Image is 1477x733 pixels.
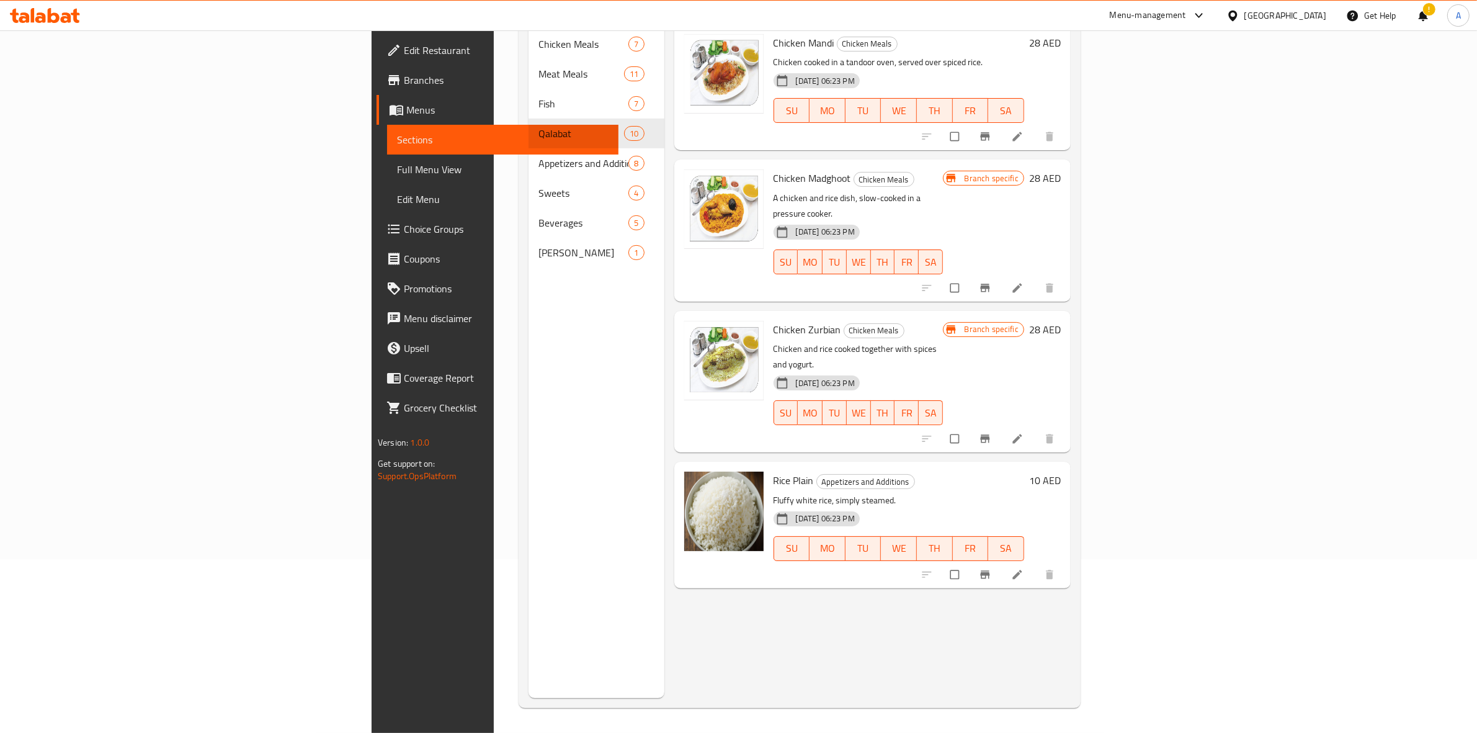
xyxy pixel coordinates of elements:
span: 11 [625,68,643,80]
span: WE [886,102,912,120]
a: Upsell [377,333,618,363]
img: Chicken Mandi [684,34,764,114]
span: TU [828,253,842,271]
div: Chicken Meals [837,37,898,52]
button: WE [881,98,917,123]
span: TU [828,404,842,422]
a: Edit menu item [1011,282,1026,294]
button: SU [774,400,798,425]
div: items [628,37,644,52]
button: Branch-specific-item [971,123,1001,150]
p: A chicken and rice dish, slow-cooked in a pressure cooker. [774,191,943,222]
div: Meat Meals11 [529,59,664,89]
div: Qalabat [538,126,624,141]
div: Menu-management [1110,8,1186,23]
div: [PERSON_NAME]1 [529,238,664,268]
button: TH [917,536,953,561]
button: TU [846,98,881,123]
span: FR [958,102,984,120]
span: FR [958,539,984,557]
button: FR [953,98,989,123]
span: SU [779,102,805,120]
div: Sweets4 [529,178,664,208]
div: Qalabat10 [529,119,664,148]
span: Coupons [404,251,609,266]
button: TU [823,250,847,274]
a: Edit menu item [1011,569,1026,581]
span: Meat Meals [538,66,624,81]
div: Chicken Meals7 [529,29,664,59]
span: FR [899,253,914,271]
span: Chicken Meals [844,323,904,338]
span: [PERSON_NAME] [538,245,628,260]
button: TH [917,98,953,123]
div: Chicken Meals [538,37,628,52]
span: TH [922,102,948,120]
span: Upsell [404,341,609,356]
button: Branch-specific-item [971,425,1001,452]
span: Select to update [943,276,969,300]
span: Get support on: [378,456,435,472]
span: Appetizers and Additions [817,475,914,489]
button: MO [798,400,823,425]
span: SU [779,404,793,422]
span: TH [922,539,948,557]
img: Chicken Zurbian [684,321,764,400]
a: Edit menu item [1011,130,1026,143]
span: Full Menu View [397,162,609,177]
div: [GEOGRAPHIC_DATA] [1244,9,1326,22]
button: MO [810,98,846,123]
span: WE [886,539,912,557]
button: WE [847,250,871,274]
span: SU [779,539,805,557]
span: Chicken Zurbian [774,320,841,339]
span: TU [850,539,877,557]
span: Version: [378,434,408,451]
span: 7 [629,38,643,50]
p: Chicken and rice cooked together with spices and yogurt. [774,341,943,372]
span: Menus [406,102,609,117]
span: TH [876,253,890,271]
button: delete [1036,274,1066,302]
span: [DATE] 06:23 PM [791,75,860,87]
button: MO [798,250,823,274]
a: Coupons [377,244,618,274]
button: delete [1036,123,1066,150]
span: FR [899,404,914,422]
button: SU [774,98,810,123]
span: Grocery Checklist [404,400,609,415]
button: FR [895,250,919,274]
button: TH [871,400,895,425]
button: FR [953,536,989,561]
span: Beverages [538,215,628,230]
p: Fluffy white rice, simply steamed. [774,493,1024,508]
span: SA [993,539,1019,557]
div: Chicken Meals [854,172,914,187]
span: Edit Menu [397,192,609,207]
span: 8 [629,158,643,169]
span: [DATE] 06:23 PM [791,226,860,238]
a: Support.OpsPlatform [378,468,457,484]
button: SA [988,98,1024,123]
span: 1.0.0 [410,434,429,451]
div: Fish7 [529,89,664,119]
img: Chicken Madghoot [684,169,764,249]
button: TU [823,400,847,425]
span: TH [876,404,890,422]
button: Branch-specific-item [971,274,1001,302]
span: 1 [629,247,643,259]
span: Branches [404,73,609,88]
a: Branches [377,65,618,95]
a: Menus [377,95,618,125]
span: Sweets [538,186,628,200]
span: Branch specific [960,323,1024,335]
h6: 28 AED [1029,169,1061,187]
img: Rice Plain [684,472,764,551]
button: Branch-specific-item [971,561,1001,588]
a: Promotions [377,274,618,304]
button: TU [846,536,881,561]
a: Edit menu item [1011,433,1026,445]
span: Appetizers and Additions [538,156,628,171]
span: SU [779,253,793,271]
